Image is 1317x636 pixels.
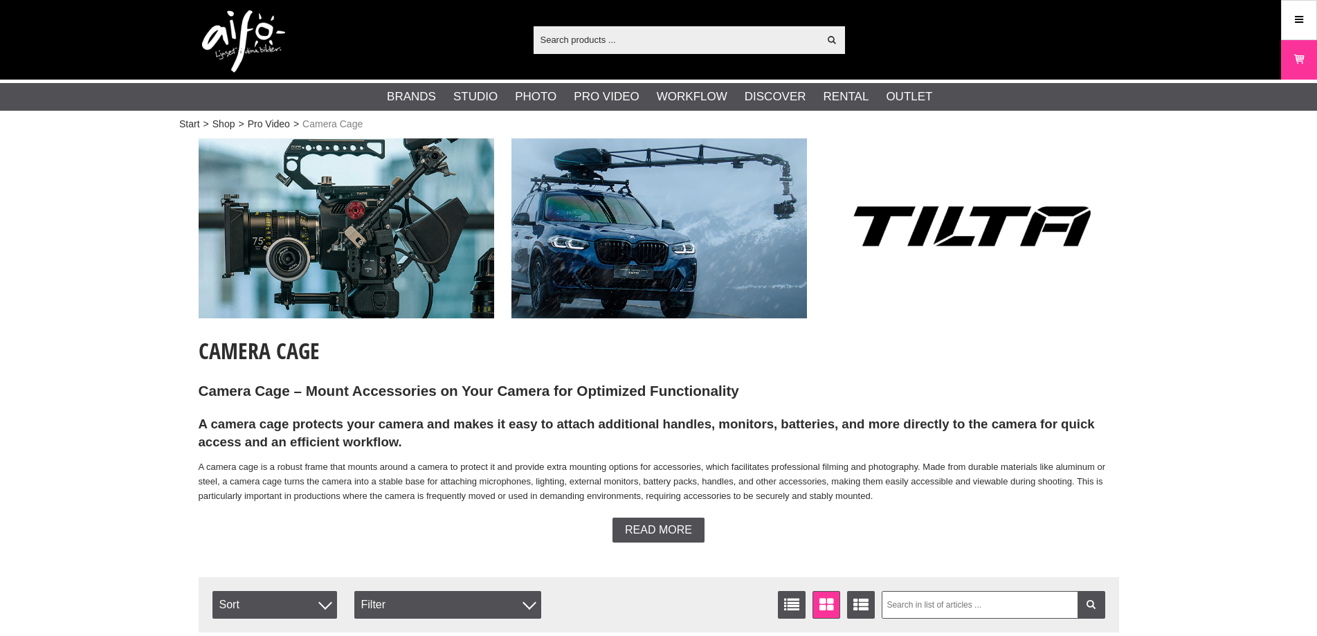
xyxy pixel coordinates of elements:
h2: Camera Cage – Mount Accessories on Your Camera for Optimized Functionality [199,381,1119,401]
h1: Camera Cage [199,336,1119,366]
input: Search products ... [534,29,819,50]
a: Outlet [886,88,932,106]
span: Camera Cage [302,117,363,131]
span: Sort [212,591,337,619]
a: Brands [387,88,436,106]
img: Ad:003 ban-tiltalogo-640.jpg [824,138,1120,318]
span: Read more [625,524,692,536]
a: Filter [1078,591,1105,619]
a: Pro Video [574,88,639,106]
a: Shop [212,117,235,131]
a: Discover [745,88,806,106]
img: Ad:002 ban-tiltacage-2.jpg [511,138,807,318]
h3: A camera cage protects your camera and makes it easy to attach additional handles, monitors, batt... [199,415,1119,451]
div: Filter [354,591,541,619]
span: > [238,117,244,131]
a: Rental [824,88,869,106]
span: > [293,117,299,131]
p: A camera cage is a robust frame that mounts around a camera to protect it and provide extra mount... [199,460,1119,503]
a: Workflow [657,88,727,106]
img: Ad:001 ban-tiltacage-1.jpg [199,138,494,318]
a: Pro Video [248,117,290,131]
span: > [203,117,209,131]
a: Window [812,591,840,619]
a: Studio [453,88,498,106]
input: Search in list of articles ... [882,591,1105,619]
a: Photo [515,88,556,106]
a: Extended list [847,591,875,619]
a: Start [179,117,200,131]
a: List [778,591,806,619]
img: logo.png [202,10,285,73]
